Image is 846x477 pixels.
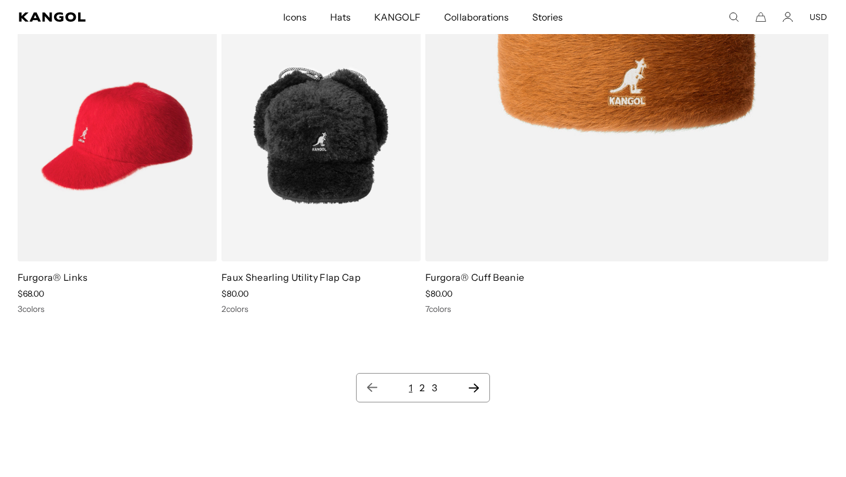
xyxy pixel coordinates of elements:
[756,12,766,22] button: Cart
[221,304,421,314] div: 2 colors
[221,11,421,261] img: Faux Shearling Utility Flap Cap
[419,382,425,394] a: 2 page
[18,288,44,299] span: $68.00
[356,373,490,402] nav: Pagination
[425,304,828,314] div: 7 colors
[409,382,412,394] a: 1 page
[425,288,452,299] span: $80.00
[783,12,793,22] a: Account
[728,12,739,22] summary: Search here
[221,288,249,299] span: $80.00
[18,271,88,283] a: Furgora® Links
[18,304,217,314] div: 3 colors
[810,12,827,22] button: USD
[468,382,480,394] a: Next page
[425,271,524,283] a: Furgora® Cuff Beanie
[432,382,437,394] a: 3 page
[18,11,217,261] img: Furgora® Links
[221,271,361,283] a: Faux Shearling Utility Flap Cap
[19,12,187,22] a: Kangol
